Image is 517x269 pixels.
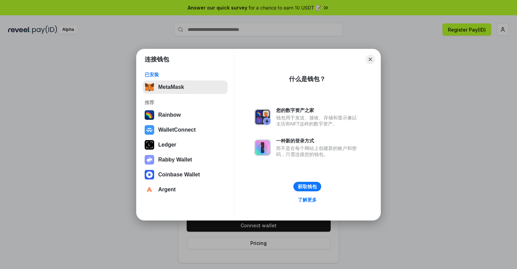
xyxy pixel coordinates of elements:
img: svg+xml,%3Csvg%20xmlns%3D%22http%3A%2F%2Fwww.w3.org%2F2000%2Fsvg%22%20fill%3D%22none%22%20viewBox... [145,155,154,165]
button: Argent [143,183,228,196]
button: MetaMask [143,80,228,94]
button: Ledger [143,138,228,152]
img: svg+xml,%3Csvg%20xmlns%3D%22http%3A%2F%2Fwww.w3.org%2F2000%2Fsvg%22%20width%3D%2228%22%20height%3... [145,140,154,150]
img: svg+xml,%3Csvg%20xmlns%3D%22http%3A%2F%2Fwww.w3.org%2F2000%2Fsvg%22%20fill%3D%22none%22%20viewBox... [254,109,271,125]
div: 什么是钱包？ [289,75,326,83]
img: svg+xml,%3Csvg%20width%3D%2228%22%20height%3D%2228%22%20viewBox%3D%220%200%2028%2028%22%20fill%3D... [145,125,154,135]
div: 一种新的登录方式 [276,138,360,144]
button: Close [366,55,375,64]
div: Rabby Wallet [158,157,192,163]
div: 推荐 [145,99,226,105]
div: 而不是在每个网站上创建新的账户和密码，只需连接您的钱包。 [276,145,360,157]
div: 已安装 [145,72,226,78]
img: svg+xml,%3Csvg%20width%3D%2228%22%20height%3D%2228%22%20viewBox%3D%220%200%2028%2028%22%20fill%3D... [145,170,154,179]
img: svg+xml,%3Csvg%20width%3D%2228%22%20height%3D%2228%22%20viewBox%3D%220%200%2028%2028%22%20fill%3D... [145,185,154,194]
button: Coinbase Wallet [143,168,228,181]
img: svg+xml,%3Csvg%20width%3D%22120%22%20height%3D%22120%22%20viewBox%3D%220%200%20120%20120%22%20fil... [145,110,154,120]
div: 了解更多 [298,197,317,203]
button: Rainbow [143,108,228,122]
div: Ledger [158,142,176,148]
div: Rainbow [158,112,181,118]
div: Argent [158,187,176,193]
button: Rabby Wallet [143,153,228,167]
div: WalletConnect [158,127,196,133]
img: svg+xml,%3Csvg%20fill%3D%22none%22%20height%3D%2233%22%20viewBox%3D%220%200%2035%2033%22%20width%... [145,82,154,92]
button: WalletConnect [143,123,228,137]
div: MetaMask [158,84,184,90]
div: 钱包用于发送、接收、存储和显示像以太坊和NFT这样的数字资产。 [276,115,360,127]
h1: 连接钱包 [145,55,169,63]
div: 您的数字资产之家 [276,107,360,113]
a: 了解更多 [294,195,321,204]
button: 获取钱包 [293,182,321,191]
div: Coinbase Wallet [158,172,200,178]
div: 获取钱包 [298,184,317,190]
img: svg+xml,%3Csvg%20xmlns%3D%22http%3A%2F%2Fwww.w3.org%2F2000%2Fsvg%22%20fill%3D%22none%22%20viewBox... [254,139,271,156]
